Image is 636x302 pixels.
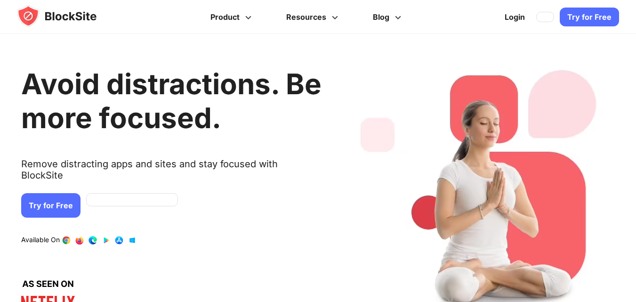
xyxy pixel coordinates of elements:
[21,236,60,245] text: Available On
[21,193,81,218] a: Try for Free
[560,8,619,26] a: Try for Free
[17,5,115,27] img: blocksite-icon.5d769676.svg
[499,6,531,28] a: Login
[21,158,322,188] text: Remove distracting apps and sites and stay focused with BlockSite
[21,67,322,135] h1: Avoid distractions. Be more focused.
